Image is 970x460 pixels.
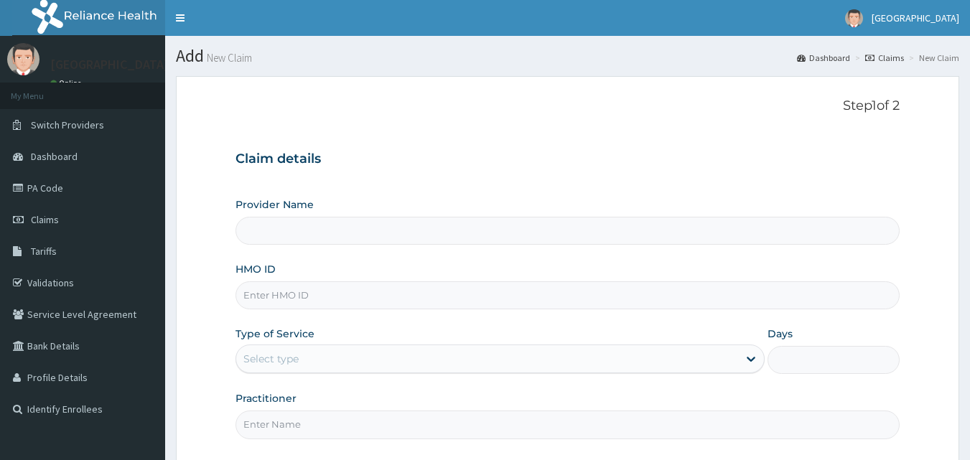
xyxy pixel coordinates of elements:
[235,262,276,276] label: HMO ID
[768,327,793,341] label: Days
[204,52,252,63] small: New Claim
[31,213,59,226] span: Claims
[31,245,57,258] span: Tariffs
[845,9,863,27] img: User Image
[235,327,314,341] label: Type of Service
[865,52,904,64] a: Claims
[797,52,850,64] a: Dashboard
[7,43,39,75] img: User Image
[50,58,169,71] p: [GEOGRAPHIC_DATA]
[235,281,900,309] input: Enter HMO ID
[872,11,959,24] span: [GEOGRAPHIC_DATA]
[235,197,314,212] label: Provider Name
[235,98,900,114] p: Step 1 of 2
[176,47,959,65] h1: Add
[235,391,297,405] label: Practitioner
[905,52,959,64] li: New Claim
[235,151,900,167] h3: Claim details
[235,410,900,438] input: Enter Name
[31,118,104,131] span: Switch Providers
[31,150,78,163] span: Dashboard
[243,352,299,366] div: Select type
[50,78,85,88] a: Online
